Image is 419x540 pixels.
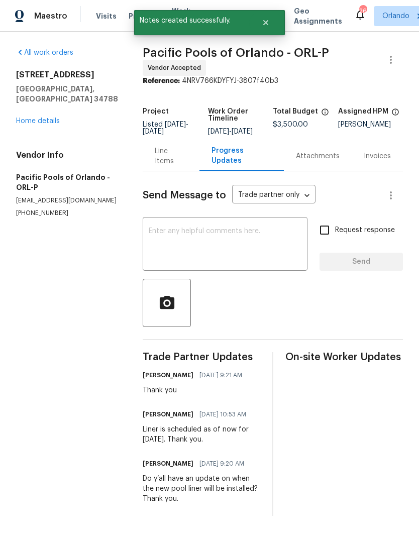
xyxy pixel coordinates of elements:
h5: Total Budget [273,108,318,115]
b: Reference: [143,77,180,84]
span: Listed [143,121,188,135]
button: Close [249,13,282,33]
span: Geo Assignments [294,6,342,26]
span: [DATE] [208,128,229,135]
span: The hpm assigned to this work order. [391,108,399,121]
a: Home details [16,118,60,125]
span: Visits [96,11,117,21]
p: [PHONE_NUMBER] [16,209,119,218]
span: - [208,128,253,135]
p: [EMAIL_ADDRESS][DOMAIN_NAME] [16,196,119,205]
span: Pacific Pools of Orlando - ORL-P [143,47,329,59]
div: Thank you [143,385,248,395]
div: Attachments [296,151,340,161]
div: Progress Updates [212,146,272,166]
h5: Assigned HPM [338,108,388,115]
h5: Project [143,108,169,115]
span: $3,500.00 [273,121,308,128]
h2: [STREET_ADDRESS] [16,70,119,80]
div: Invoices [364,151,391,161]
span: The total cost of line items that have been proposed by Opendoor. This sum includes line items th... [321,108,329,121]
h4: Vendor Info [16,150,119,160]
span: On-site Worker Updates [285,352,403,362]
h5: Work Order Timeline [208,108,273,122]
div: 26 [359,6,366,16]
span: [DATE] 9:20 AM [199,459,244,469]
span: Send Message to [143,190,226,200]
div: 4NRV766KDYFYJ-3807f40b3 [143,76,403,86]
h5: Pacific Pools of Orlando - ORL-P [16,172,119,192]
span: Trade Partner Updates [143,352,260,362]
span: Vendor Accepted [148,63,205,73]
span: Projects [129,11,160,21]
div: Do y’all have an update on when the new pool liner will be installed? Thank you. [143,474,260,504]
span: [DATE] 9:21 AM [199,370,242,380]
div: [PERSON_NAME] [338,121,403,128]
h5: [GEOGRAPHIC_DATA], [GEOGRAPHIC_DATA] 34788 [16,84,119,104]
span: Notes created successfully. [134,10,249,31]
h6: [PERSON_NAME] [143,459,193,469]
span: [DATE] [165,121,186,128]
h6: [PERSON_NAME] [143,370,193,380]
div: Trade partner only [232,187,316,204]
div: Liner is scheduled as of now for [DATE]. Thank you. [143,424,260,445]
span: Work Orders [172,6,197,26]
span: Orlando [382,11,409,21]
span: - [143,121,188,135]
span: Maestro [34,11,67,21]
div: Line Items [155,146,187,166]
a: All work orders [16,49,73,56]
span: Request response [335,225,395,236]
span: [DATE] 10:53 AM [199,409,246,419]
span: [DATE] [232,128,253,135]
span: [DATE] [143,128,164,135]
h6: [PERSON_NAME] [143,409,193,419]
